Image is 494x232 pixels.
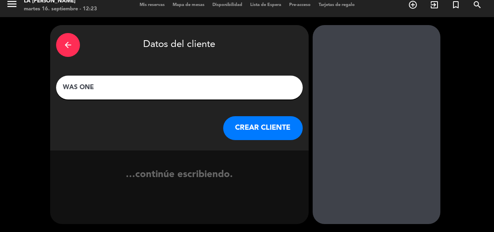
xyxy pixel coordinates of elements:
[63,40,73,50] i: arrow_back
[24,5,97,13] div: martes 16. septiembre - 12:23
[136,3,169,7] span: Mis reservas
[50,167,309,197] div: …continúe escribiendo.
[169,3,208,7] span: Mapa de mesas
[315,3,359,7] span: Tarjetas de regalo
[285,3,315,7] span: Pre-acceso
[56,31,303,59] div: Datos del cliente
[223,116,303,140] button: CREAR CLIENTE
[246,3,285,7] span: Lista de Espera
[208,3,246,7] span: Disponibilidad
[62,82,297,93] input: Escriba nombre, correo electrónico o número de teléfono...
